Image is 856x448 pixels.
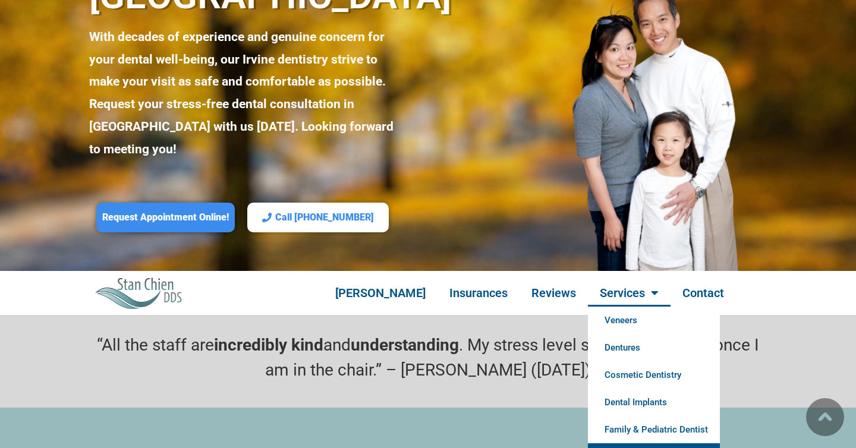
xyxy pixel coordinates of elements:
a: Call [PHONE_NUMBER] [247,203,389,233]
a: Insurances [438,279,520,307]
strong: incredibly kind [214,335,323,355]
a: Reviews [520,279,588,307]
a: [PERSON_NAME] [323,279,438,307]
a: Services [588,279,671,307]
a: Dentures [588,334,720,361]
span: Request Appointment Online! [102,212,229,224]
a: Cosmetic Dentistry [588,361,720,389]
img: Stan Chien DDS Best Irvine Dentist Logo [95,277,183,308]
a: Family & Pediatric Dentist [588,416,720,443]
a: Dental Implants [588,389,720,416]
p: With decades of experience and genuine concern for your dental well-being, our Irvine dentistry s... [89,26,394,161]
p: “All the staff are and . My stress level starts to go down once I am in the chair.” – [PERSON_NAM... [89,333,767,383]
nav: Menu [298,279,761,307]
strong: understanding [351,335,459,355]
span: Call [PHONE_NUMBER] [275,212,374,224]
a: Contact [671,279,736,307]
a: Request Appointment Online! [96,203,235,233]
a: Veneers [588,307,720,334]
